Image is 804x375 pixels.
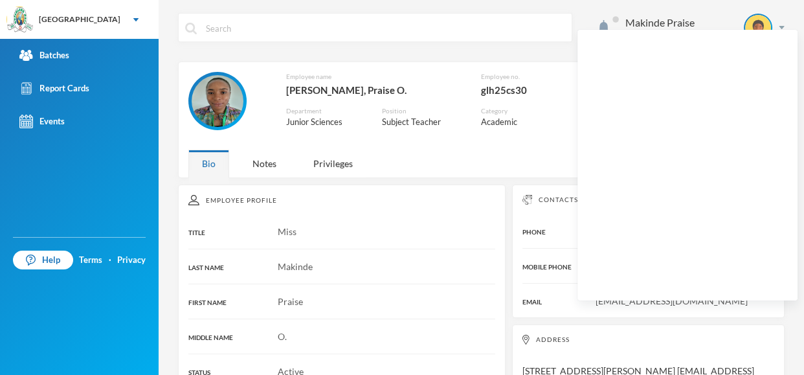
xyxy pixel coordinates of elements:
div: Position [382,106,461,116]
img: logo [7,7,33,33]
div: Department [286,106,363,116]
div: Makinde Praise [625,15,734,30]
div: · [109,254,111,267]
div: glh25cs30 [481,82,577,98]
div: Subject Teacher [382,116,461,129]
a: Help [13,251,73,270]
div: [GEOGRAPHIC_DATA] [39,14,120,25]
div: Employee no. [481,72,577,82]
div: Privileges [300,150,366,177]
div: Employee name [286,72,461,82]
a: Terms [79,254,102,267]
img: EMPLOYEE [192,75,243,127]
div: Junior Sciences [286,116,363,129]
span: Praise [278,296,303,307]
div: Bio [188,150,229,177]
span: Miss [278,226,296,237]
input: Search [205,14,565,43]
span: [EMAIL_ADDRESS][DOMAIN_NAME] [596,295,748,306]
div: Address [522,335,774,345]
span: Makinde [278,261,313,272]
div: Report Cards [19,82,89,95]
div: [PERSON_NAME], Praise O. [286,82,461,98]
div: Events [19,115,65,128]
img: search [185,23,197,34]
div: Notes [239,150,290,177]
div: Employee Profile [188,195,495,205]
div: Contacts [522,195,774,205]
div: Category [481,106,537,116]
img: STUDENT [745,15,771,41]
div: Academic [481,116,537,129]
span: O. [278,331,287,342]
a: Privacy [117,254,146,267]
div: Batches [19,49,69,62]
